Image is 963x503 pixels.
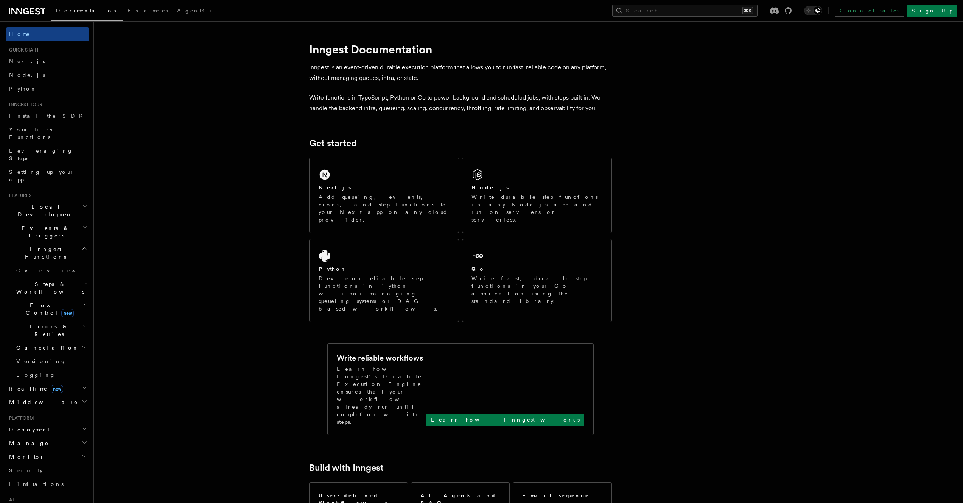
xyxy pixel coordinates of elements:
a: Node.js [6,68,89,82]
span: Install the SDK [9,113,87,119]
span: Versioning [16,358,66,364]
h2: Go [471,265,485,273]
span: Monitor [6,453,45,461]
a: Sign Up [907,5,957,17]
kbd: ⌘K [742,7,753,14]
span: Inngest Functions [6,245,82,261]
a: GoWrite fast, durable step functions in your Go application using the standard library. [462,239,612,322]
span: Python [9,86,37,92]
h2: Email sequence [522,492,590,499]
a: Leveraging Steps [6,144,89,165]
p: Develop reliable step functions in Python without managing queueing systems or DAG based workflows. [319,275,450,312]
button: Inngest Functions [6,242,89,264]
button: Monitor [6,450,89,464]
h2: Python [319,265,347,273]
button: Cancellation [13,341,89,355]
button: Errors & Retries [13,320,89,341]
span: Inngest tour [6,102,42,108]
span: Node.js [9,72,45,78]
a: Build with Inngest [309,462,384,473]
a: Node.jsWrite durable step functions in any Node.js app and run on servers or serverless. [462,158,612,233]
h1: Inngest Documentation [309,42,612,56]
a: Documentation [51,2,123,21]
span: AgentKit [177,8,217,14]
span: Events & Triggers [6,224,82,239]
span: new [51,385,63,393]
button: Local Development [6,200,89,221]
p: Learn how Inngest works [431,416,580,423]
a: Versioning [13,355,89,368]
span: new [61,309,74,317]
span: Leveraging Steps [9,148,73,161]
a: Examples [123,2,173,20]
button: Realtimenew [6,382,89,395]
p: Write functions in TypeScript, Python or Go to power background and scheduled jobs, with steps bu... [309,92,612,114]
p: Inngest is an event-driven durable execution platform that allows you to run fast, reliable code ... [309,62,612,83]
p: Learn how Inngest's Durable Execution Engine ensures that your workflow already run until complet... [337,365,426,426]
span: Manage [6,439,49,447]
h2: Next.js [319,184,351,191]
span: Steps & Workflows [13,280,84,295]
span: Realtime [6,385,63,392]
span: Platform [6,415,34,421]
p: Write fast, durable step functions in your Go application using the standard library. [471,275,602,305]
span: Errors & Retries [13,323,82,338]
span: AI [6,497,14,503]
span: Cancellation [13,344,79,351]
a: Get started [309,138,356,148]
span: Local Development [6,203,82,218]
a: Next.jsAdd queueing, events, crons, and step functions to your Next app on any cloud provider. [309,158,459,233]
span: Home [9,30,30,38]
div: Inngest Functions [6,264,89,382]
a: Overview [13,264,89,277]
h2: Write reliable workflows [337,353,423,363]
a: Limitations [6,477,89,491]
span: Next.js [9,58,45,64]
span: Security [9,467,43,473]
span: Quick start [6,47,39,53]
a: PythonDevelop reliable step functions in Python without managing queueing systems or DAG based wo... [309,239,459,322]
button: Middleware [6,395,89,409]
span: Features [6,192,31,198]
button: Search...⌘K [612,5,758,17]
span: Examples [128,8,168,14]
button: Toggle dark mode [804,6,822,15]
button: Steps & Workflows [13,277,89,298]
h2: Node.js [471,184,509,191]
span: Flow Control [13,301,83,317]
span: Limitations [9,481,64,487]
a: Security [6,464,89,477]
a: Contact sales [835,5,904,17]
span: Logging [16,372,56,378]
a: Setting up your app [6,165,89,186]
span: Your first Functions [9,127,54,140]
a: Install the SDK [6,109,89,123]
button: Deployment [6,423,89,436]
span: Setting up your app [9,169,74,183]
span: Middleware [6,398,78,406]
p: Add queueing, events, crons, and step functions to your Next app on any cloud provider. [319,193,450,223]
p: Write durable step functions in any Node.js app and run on servers or serverless. [471,193,602,223]
span: Overview [16,267,94,273]
button: Manage [6,436,89,450]
a: Learn how Inngest works [426,414,584,426]
button: Events & Triggers [6,221,89,242]
a: Python [6,82,89,95]
span: Deployment [6,426,50,433]
a: Home [6,27,89,41]
a: Logging [13,368,89,382]
a: Next.js [6,55,89,68]
button: Flow Controlnew [13,298,89,320]
a: Your first Functions [6,123,89,144]
a: AgentKit [173,2,222,20]
span: Documentation [56,8,118,14]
